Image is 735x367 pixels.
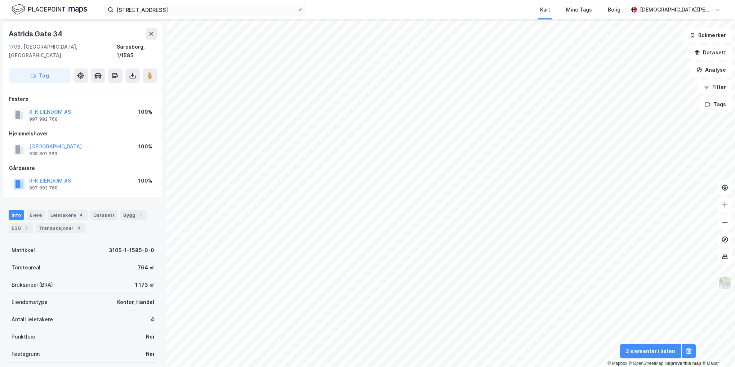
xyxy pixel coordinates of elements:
div: Tomteareal [12,263,40,272]
div: 1706, [GEOGRAPHIC_DATA], [GEOGRAPHIC_DATA] [9,42,117,60]
div: Astrids Gate 34 [9,28,64,40]
a: Improve this map [665,361,701,366]
div: Datasett [90,210,117,220]
div: Nei [146,350,154,358]
div: Hjemmelshaver [9,129,157,138]
div: 4 [151,315,154,324]
button: 2 elementer i listen [620,344,681,358]
div: 100% [138,108,152,116]
div: 997 992 768 [29,116,58,122]
img: logo.f888ab2527a4732fd821a326f86c7f29.svg [12,3,87,16]
img: Z [718,276,732,290]
div: Kontor, Handel [117,298,154,306]
div: Eiendomstype [12,298,48,306]
div: 4 [77,211,85,219]
div: Festegrunn [12,350,40,358]
div: Gårdeiere [9,164,157,173]
div: Info [9,210,24,220]
div: ESG [9,223,33,233]
input: Søk på adresse, matrikkel, gårdeiere, leietakere eller personer [113,4,297,15]
div: Festere [9,95,157,103]
div: Leietakere [48,210,88,220]
button: Tags [699,97,732,112]
div: Mine Tags [566,5,592,14]
div: Antall leietakere [12,315,53,324]
button: Datasett [688,45,732,60]
button: Filter [698,80,732,94]
div: Bruksareal (BRA) [12,281,53,289]
button: Analyse [690,63,732,77]
div: Matrikkel [12,246,35,255]
div: 1 173 ㎡ [135,281,154,289]
div: 1 [23,224,30,232]
div: [DEMOGRAPHIC_DATA][PERSON_NAME] [640,5,712,14]
div: 938 801 363 [29,151,57,157]
div: 8 [75,224,82,232]
div: Nei [146,332,154,341]
div: Sarpsborg, 1/1585 [117,42,157,60]
button: Tag [9,68,71,83]
button: Bokmerker [683,28,732,42]
div: Punktleie [12,332,35,341]
div: 100% [138,176,152,185]
div: Bolig [608,5,620,14]
div: 1 [137,211,144,219]
a: OpenStreetMap [629,361,664,366]
div: Transaksjoner [36,223,85,233]
div: Kart [540,5,550,14]
div: 3105-1-1585-0-0 [109,246,154,255]
div: Bygg [120,210,147,220]
a: Mapbox [607,361,627,366]
div: 997 992 768 [29,185,58,191]
div: Eiere [27,210,45,220]
iframe: Chat Widget [699,332,735,367]
div: 100% [138,142,152,151]
div: 764 ㎡ [138,263,154,272]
